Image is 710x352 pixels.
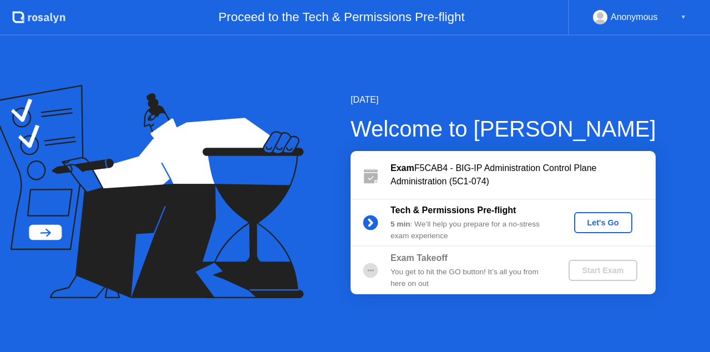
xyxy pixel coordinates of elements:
[390,163,414,173] b: Exam
[611,10,658,24] div: Anonymous
[681,10,686,24] div: ▼
[390,162,656,188] div: F5CAB4 - BIG-IP Administration Control Plane Administration (5C1-074)
[573,266,632,275] div: Start Exam
[390,220,410,228] b: 5 min
[390,205,516,215] b: Tech & Permissions Pre-flight
[390,253,448,263] b: Exam Takeoff
[390,219,550,242] div: : We’ll help you prepare for a no-stress exam experience
[351,112,656,145] div: Welcome to [PERSON_NAME]
[351,93,656,107] div: [DATE]
[579,218,628,227] div: Let's Go
[574,212,632,233] button: Let's Go
[569,260,637,281] button: Start Exam
[390,266,550,289] div: You get to hit the GO button! It’s all you from here on out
